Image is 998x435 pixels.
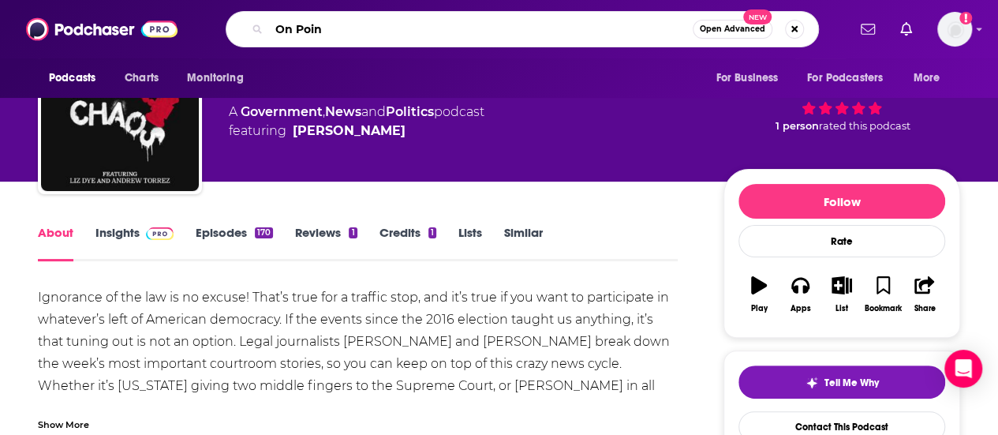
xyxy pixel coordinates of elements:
div: Rate [738,225,945,257]
svg: Add a profile image [959,12,972,24]
span: , [323,104,325,119]
div: A podcast [229,103,484,141]
button: Bookmark [862,266,903,323]
span: More [914,67,940,89]
span: and [361,104,386,119]
span: Tell Me Why [824,377,879,389]
a: News [325,104,361,119]
span: New [743,9,772,24]
div: 170 [255,227,273,238]
span: For Business [716,67,778,89]
div: Bookmark [865,304,902,313]
div: Play [751,304,768,313]
button: tell me why sparkleTell Me Why [738,366,945,399]
span: featuring [229,122,484,141]
img: User Profile [937,12,972,47]
button: Follow [738,184,945,219]
a: Reviews1 [295,225,357,261]
button: Play [738,266,779,323]
span: rated this podcast [819,120,910,132]
a: InsightsPodchaser Pro [95,225,174,261]
img: Podchaser - Follow, Share and Rate Podcasts [26,14,178,44]
a: Credits1 [379,225,436,261]
button: open menu [38,63,116,93]
img: tell me why sparkle [806,377,818,389]
button: open menu [176,63,264,93]
img: Podchaser Pro [146,227,174,240]
button: Show profile menu [937,12,972,47]
div: Apps [791,304,811,313]
a: Liz Dye [293,122,406,141]
img: Law and Chaos [41,33,199,191]
div: Search podcasts, credits, & more... [226,11,819,47]
a: About [38,225,73,261]
div: 1 [428,227,436,238]
button: Open AdvancedNew [693,20,772,39]
span: Open Advanced [700,25,765,33]
a: Show notifications dropdown [894,16,918,43]
a: Similar [504,225,543,261]
div: 1 [349,227,357,238]
span: Charts [125,67,159,89]
button: Share [904,266,945,323]
span: 1 person [776,120,819,132]
button: open menu [903,63,960,93]
input: Search podcasts, credits, & more... [269,17,693,42]
button: Apps [779,266,820,323]
span: Monitoring [187,67,243,89]
span: For Podcasters [807,67,883,89]
div: List [835,304,848,313]
a: Politics [386,104,434,119]
span: Podcasts [49,67,95,89]
a: Charts [114,63,168,93]
div: Ignorance of the law is no excuse! That’s true for a traffic stop, and it’s true if you want to p... [38,287,678,419]
div: Open Intercom Messenger [944,350,982,388]
a: Lists [458,225,482,261]
div: Share [914,304,935,313]
button: open menu [705,63,798,93]
a: Episodes170 [196,225,273,261]
a: Government [241,104,323,119]
button: List [821,266,862,323]
span: Logged in as AtriaBooks [937,12,972,47]
button: open menu [797,63,906,93]
a: Show notifications dropdown [854,16,881,43]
